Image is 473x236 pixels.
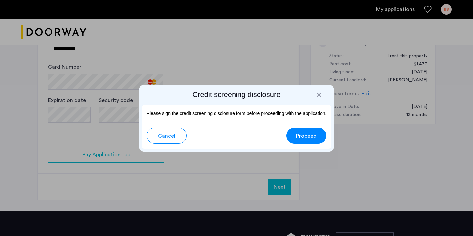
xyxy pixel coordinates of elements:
[286,128,326,144] button: button
[296,132,317,140] span: Proceed
[142,90,332,99] h2: Credit screening disclosure
[147,128,187,144] button: button
[158,132,175,140] span: Cancel
[147,110,327,117] p: Please sign the credit screening disclosure form before proceeding with the application.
